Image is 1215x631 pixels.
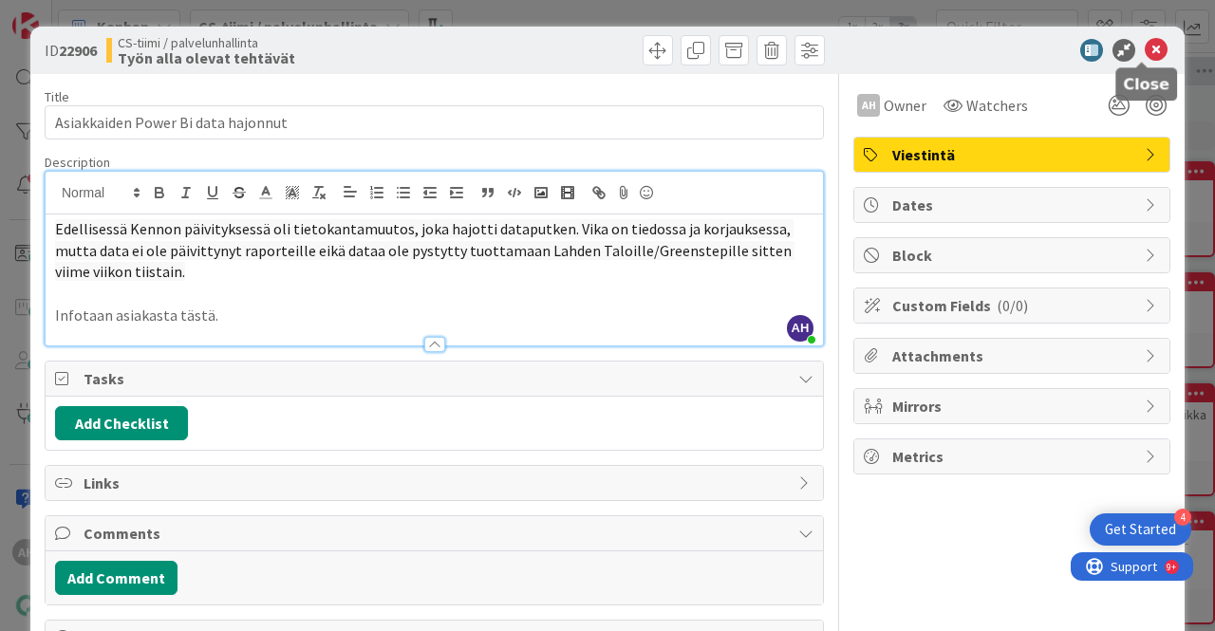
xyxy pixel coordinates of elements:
button: Add Checklist [55,406,188,440]
span: Mirrors [892,395,1135,418]
h5: Close [1123,75,1169,93]
span: AH [787,315,813,342]
span: ID [45,39,97,62]
span: Comments [84,522,789,545]
label: Title [45,88,69,105]
input: type card name here... [45,105,824,139]
div: 4 [1174,509,1191,526]
span: Custom Fields [892,294,1135,317]
span: CS-tiimi / palvelunhallinta [118,35,295,50]
div: 9+ [96,8,105,23]
b: 22906 [59,41,97,60]
span: Attachments [892,344,1135,367]
div: Open Get Started checklist, remaining modules: 4 [1090,513,1191,546]
span: Viestintä [892,143,1135,166]
span: Block [892,244,1135,267]
span: Watchers [966,94,1028,117]
span: Links [84,472,789,494]
b: Työn alla olevat tehtävät [118,50,295,65]
span: Metrics [892,445,1135,468]
span: Support [40,3,86,26]
div: Get Started [1105,520,1176,539]
p: Infotaan asiakasta tästä. [55,305,813,326]
button: Add Comment [55,561,178,595]
span: Description [45,154,110,171]
span: Dates [892,194,1135,216]
span: Owner [884,94,926,117]
div: AH [857,94,880,117]
span: Tasks [84,367,789,390]
span: Edellisessä Kennon päivityksessä oli tietokantamuutos, joka hajotti dataputken. Vika on tiedossa ... [55,219,794,281]
span: ( 0/0 ) [997,296,1028,315]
